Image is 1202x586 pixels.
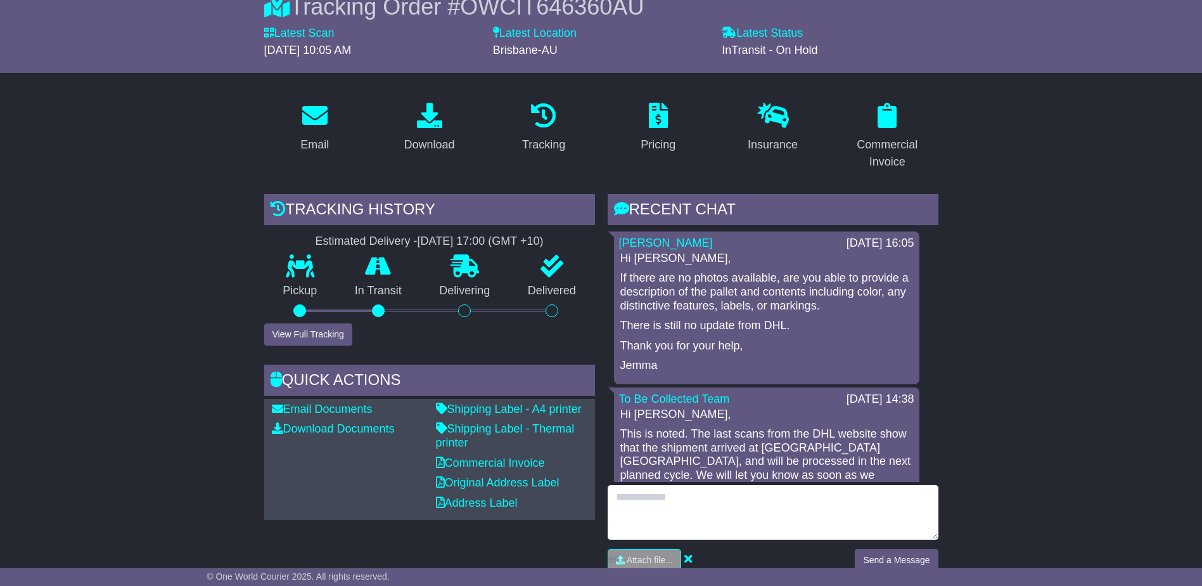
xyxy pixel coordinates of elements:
p: Thank you for your help, [620,339,913,353]
div: [DATE] 14:38 [847,393,914,407]
div: Download [404,136,454,153]
a: [PERSON_NAME] [619,237,713,249]
div: [DATE] 17:00 (GMT +10) [418,235,544,249]
div: Insurance [748,136,798,153]
a: Original Address Label [436,476,559,489]
div: Quick Actions [264,365,595,399]
label: Latest Status [722,27,803,41]
p: If there are no photos available, are you able to provide a description of the pallet and content... [620,271,913,313]
span: [DATE] 10:05 AM [264,44,352,56]
a: Commercial Invoice [436,457,545,469]
a: Shipping Label - Thermal printer [436,422,575,449]
div: Pricing [641,136,675,153]
a: Tracking [514,98,573,158]
p: Delivered [509,284,595,298]
div: [DATE] 16:05 [847,237,914,251]
a: Shipping Label - A4 printer [436,403,582,415]
p: Hi [PERSON_NAME], [620,252,913,266]
p: Delivering [421,284,509,298]
a: Insurance [739,98,806,158]
a: Pricing [632,98,684,158]
p: Jemma [620,359,913,373]
a: Download Documents [272,422,395,435]
div: Tracking history [264,194,595,228]
a: Download [395,98,463,158]
p: In Transit [336,284,421,298]
div: Estimated Delivery - [264,235,595,249]
label: Latest Scan [264,27,335,41]
span: © One World Courier 2025. All rights reserved. [207,571,390,582]
span: InTransit - On Hold [722,44,817,56]
p: Hi [PERSON_NAME], [620,408,913,422]
div: Tracking [522,136,565,153]
div: Commercial Invoice [845,136,930,171]
a: Email [292,98,337,158]
a: Commercial Invoice [836,98,938,175]
button: View Full Tracking [264,323,352,346]
button: Send a Message [855,549,938,571]
div: RECENT CHAT [608,194,938,228]
div: Email [300,136,329,153]
p: There is still no update from DHL. [620,319,913,333]
a: Address Label [436,497,518,509]
label: Latest Location [493,27,577,41]
a: Email Documents [272,403,373,415]
p: Pickup [264,284,336,298]
span: Brisbane-AU [493,44,558,56]
p: This is noted. The last scans from the DHL website show that the shipment arrived at [GEOGRAPHIC_... [620,427,913,496]
a: To Be Collected Team [619,393,730,405]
